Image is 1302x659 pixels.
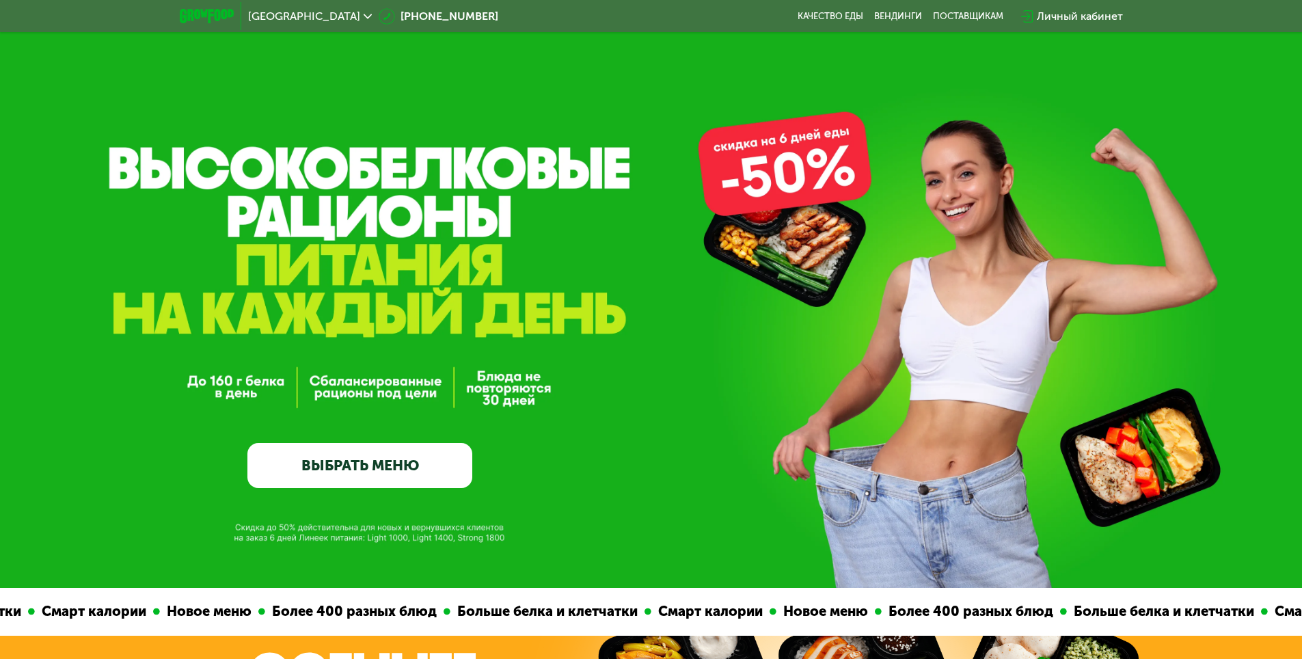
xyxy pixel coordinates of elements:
div: Новое меню [761,601,859,622]
div: Больше белка и клетчатки [435,601,629,622]
a: ВЫБРАТЬ МЕНЮ [247,443,472,488]
span: [GEOGRAPHIC_DATA] [248,11,360,22]
a: [PHONE_NUMBER] [379,8,498,25]
div: Больше белка и клетчатки [1051,601,1245,622]
a: Вендинги [874,11,922,22]
div: Смарт калории [636,601,754,622]
div: Новое меню [144,601,243,622]
div: Смарт калории [19,601,137,622]
a: Качество еды [798,11,863,22]
div: Более 400 разных блюд [249,601,428,622]
div: Личный кабинет [1037,8,1123,25]
div: Более 400 разных блюд [866,601,1044,622]
div: поставщикам [933,11,1003,22]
